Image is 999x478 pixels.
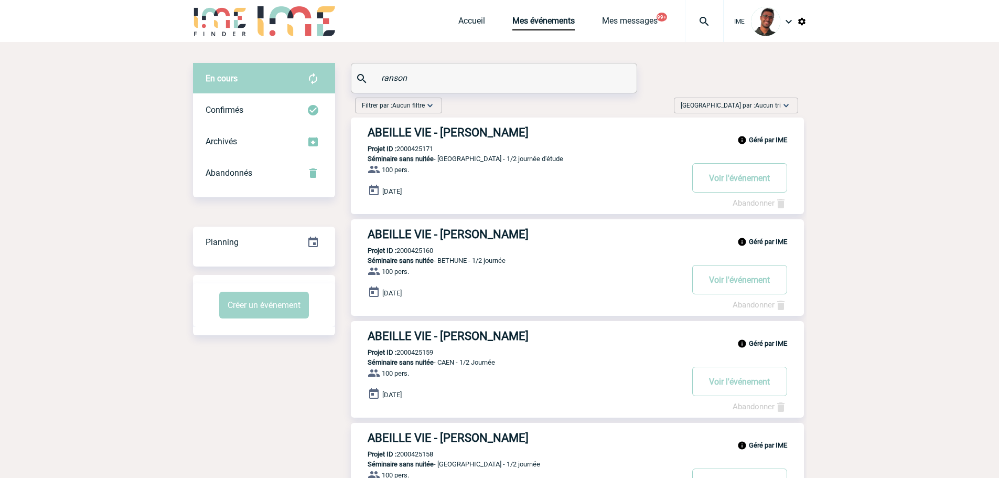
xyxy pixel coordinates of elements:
[733,402,787,411] a: Abandonner
[362,100,425,111] span: Filtrer par :
[206,168,252,178] span: Abandonnés
[749,441,787,449] b: Géré par IME
[193,126,335,157] div: Retrouvez ici tous les événements que vous avez décidé d'archiver
[681,100,781,111] span: [GEOGRAPHIC_DATA] par :
[351,358,682,366] p: - CAEN - 1/2 Journée
[193,227,335,258] div: Retrouvez ici tous vos événements organisés par date et état d'avancement
[351,450,433,458] p: 2000425158
[755,102,781,109] span: Aucun tri
[368,155,434,163] span: Séminaire sans nuitée
[193,63,335,94] div: Retrouvez ici tous vos évènements avant confirmation
[351,155,682,163] p: - [GEOGRAPHIC_DATA] - 1/2 journée d'étude
[692,163,787,193] button: Voir l'événement
[351,431,804,444] a: ABEILLE VIE - [PERSON_NAME]
[737,441,747,450] img: info_black_24dp.svg
[751,7,780,36] img: 124970-0.jpg
[351,126,804,139] a: ABEILLE VIE - [PERSON_NAME]
[382,166,409,174] span: 100 pers.
[733,198,787,208] a: Abandonner
[206,73,238,83] span: En cours
[351,228,804,241] a: ABEILLE VIE - [PERSON_NAME]
[657,13,667,22] button: 99+
[425,100,435,111] img: baseline_expand_more_white_24dp-b.png
[382,187,402,195] span: [DATE]
[368,330,682,343] h3: ABEILLE VIE - [PERSON_NAME]
[379,70,612,86] input: Rechercher un événement par son nom
[368,257,434,264] span: Séminaire sans nuitée
[392,102,425,109] span: Aucun filtre
[749,136,787,144] b: Géré par IME
[749,339,787,347] b: Géré par IME
[351,460,682,468] p: - [GEOGRAPHIC_DATA] - 1/2 journée
[512,16,575,30] a: Mes événements
[737,237,747,247] img: info_black_24dp.svg
[351,330,804,343] a: ABEILLE VIE - [PERSON_NAME]
[781,100,791,111] img: baseline_expand_more_white_24dp-b.png
[206,105,243,115] span: Confirmés
[351,348,433,356] p: 2000425159
[733,300,787,310] a: Abandonner
[368,247,396,254] b: Projet ID :
[382,391,402,399] span: [DATE]
[193,6,248,36] img: IME-Finder
[193,226,335,257] a: Planning
[368,228,682,241] h3: ABEILLE VIE - [PERSON_NAME]
[737,135,747,145] img: info_black_24dp.svg
[692,265,787,294] button: Voir l'événement
[351,257,682,264] p: - BETHUNE - 1/2 journée
[382,289,402,297] span: [DATE]
[734,18,745,25] span: IME
[692,367,787,396] button: Voir l'événement
[206,136,237,146] span: Archivés
[219,292,309,318] button: Créer un événement
[382,268,409,275] span: 100 pers.
[193,157,335,189] div: Retrouvez ici tous vos événements annulés
[368,348,396,356] b: Projet ID :
[737,339,747,348] img: info_black_24dp.svg
[368,460,434,468] span: Séminaire sans nuitée
[602,16,658,30] a: Mes messages
[382,369,409,377] span: 100 pers.
[749,238,787,246] b: Géré par IME
[368,450,396,458] b: Projet ID :
[368,126,682,139] h3: ABEILLE VIE - [PERSON_NAME]
[351,145,433,153] p: 2000425171
[368,358,434,366] span: Séminaire sans nuitée
[351,247,433,254] p: 2000425160
[458,16,485,30] a: Accueil
[206,237,239,247] span: Planning
[368,431,682,444] h3: ABEILLE VIE - [PERSON_NAME]
[368,145,396,153] b: Projet ID :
